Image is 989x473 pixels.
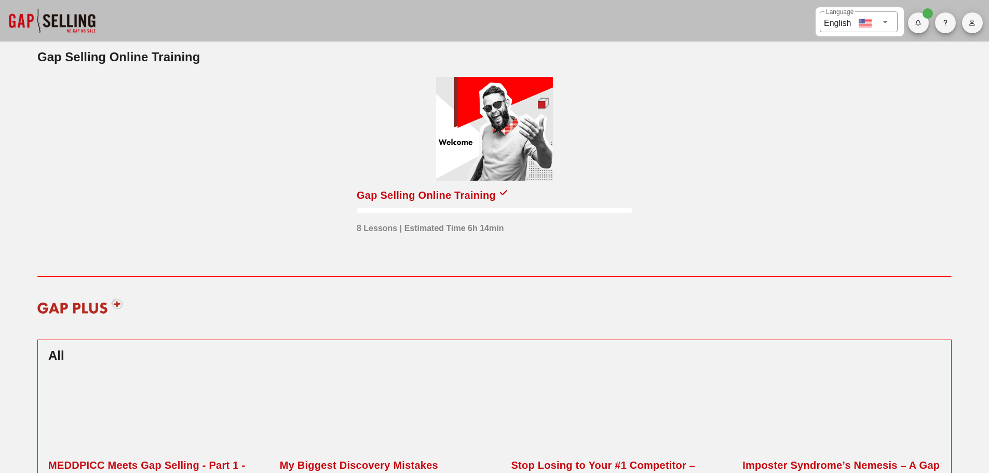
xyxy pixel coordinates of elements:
h2: Gap Selling Online Training [37,48,952,66]
div: English [824,15,851,30]
h2: All [48,346,941,365]
div: LanguageEnglish [820,11,898,32]
span: Badge [923,8,933,19]
div: 8 Lessons | Estimated Time 6h 14min [357,217,504,235]
img: gap-plus-logo-red.svg [31,290,130,321]
div: Gap Selling Online Training [357,187,496,204]
label: Language [826,8,853,16]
